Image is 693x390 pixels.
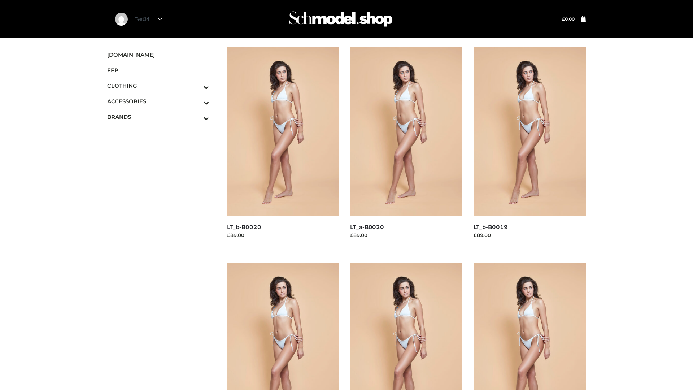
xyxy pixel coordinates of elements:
span: ACCESSORIES [107,97,209,105]
span: BRANDS [107,113,209,121]
a: [DOMAIN_NAME] [107,47,209,62]
a: Read more [350,240,377,246]
bdi: 0.00 [562,16,575,22]
a: £0.00 [562,16,575,22]
a: CLOTHINGToggle Submenu [107,78,209,94]
img: Schmodel Admin 964 [287,5,395,33]
a: LT_b-B0020 [227,224,261,230]
a: LT_a-B0020 [350,224,384,230]
span: CLOTHING [107,82,209,90]
a: BRANDSToggle Submenu [107,109,209,125]
div: £89.00 [227,231,340,239]
a: LT_b-B0019 [474,224,508,230]
a: Test34 [135,16,162,22]
span: FFP [107,66,209,74]
a: Read more [474,240,500,246]
div: £89.00 [474,231,586,239]
a: ACCESSORIESToggle Submenu [107,94,209,109]
button: Toggle Submenu [184,94,209,109]
span: £ [562,16,565,22]
span: [DOMAIN_NAME] [107,51,209,59]
button: Toggle Submenu [184,78,209,94]
a: Read more [227,240,254,246]
button: Toggle Submenu [184,109,209,125]
a: FFP [107,62,209,78]
div: £89.00 [350,231,463,239]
